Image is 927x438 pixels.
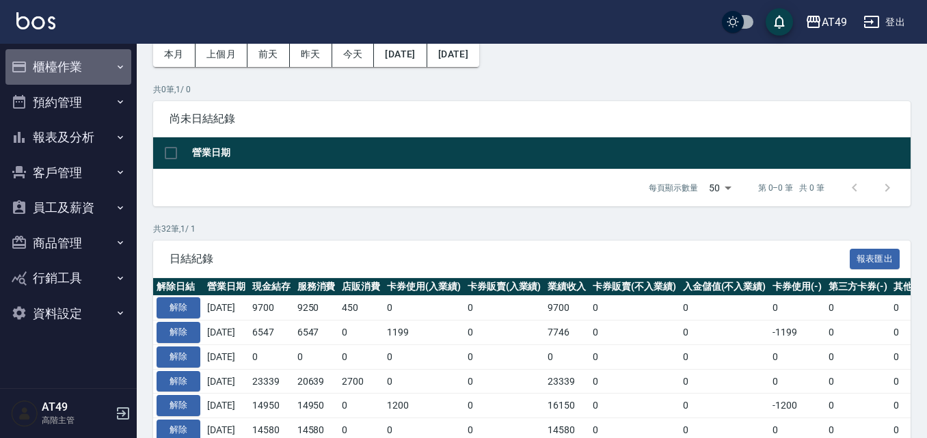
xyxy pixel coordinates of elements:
td: [DATE] [204,394,249,418]
td: 0 [825,344,891,369]
span: 尚未日結紀錄 [170,112,894,126]
td: -1199 [769,320,825,345]
td: 0 [680,320,770,345]
th: 營業日期 [204,278,249,296]
td: [DATE] [204,296,249,320]
td: [DATE] [204,320,249,345]
button: save [766,8,793,36]
td: 0 [464,296,545,320]
td: 0 [825,320,891,345]
div: AT49 [822,14,847,31]
td: 0 [544,344,589,369]
td: 0 [825,369,891,394]
button: 報表匯出 [850,249,900,270]
td: 0 [680,296,770,320]
td: 450 [338,296,384,320]
button: 解除 [157,395,200,416]
td: 0 [464,394,545,418]
button: 解除 [157,346,200,368]
td: 0 [589,296,680,320]
a: 報表匯出 [850,251,900,264]
td: 0 [769,344,825,369]
td: 0 [338,394,384,418]
td: 23339 [544,369,589,394]
button: 今天 [332,42,375,67]
th: 卡券販賣(不入業績) [589,278,680,296]
td: 0 [825,296,891,320]
th: 卡券販賣(入業績) [464,278,545,296]
td: 0 [464,344,545,369]
td: 6547 [294,320,339,345]
td: 0 [589,394,680,418]
td: 14950 [249,394,294,418]
button: 商品管理 [5,225,131,261]
p: 共 32 筆, 1 / 1 [153,223,911,235]
td: 1199 [384,320,464,345]
img: Person [11,400,38,427]
h5: AT49 [42,400,111,414]
button: [DATE] [427,42,479,67]
td: 0 [464,320,545,345]
td: 0 [384,296,464,320]
td: 16150 [544,394,589,418]
button: 櫃檯作業 [5,49,131,85]
button: 登出 [858,10,911,35]
th: 營業日期 [189,137,911,169]
td: 0 [589,344,680,369]
td: 20639 [294,369,339,394]
td: 0 [825,394,891,418]
th: 解除日結 [153,278,204,296]
td: 0 [249,344,294,369]
td: 14950 [294,394,339,418]
td: 2700 [338,369,384,394]
td: 0 [680,344,770,369]
button: 本月 [153,42,196,67]
td: 0 [338,344,384,369]
button: AT49 [800,8,852,36]
button: 行銷工具 [5,260,131,296]
td: 1200 [384,394,464,418]
td: 0 [769,369,825,394]
p: 每頁顯示數量 [649,182,698,194]
th: 現金結存 [249,278,294,296]
th: 店販消費 [338,278,384,296]
button: 解除 [157,322,200,343]
button: 客戶管理 [5,155,131,191]
td: 0 [680,394,770,418]
td: 0 [680,369,770,394]
button: 前天 [247,42,290,67]
td: 0 [338,320,384,345]
td: 9250 [294,296,339,320]
td: 0 [589,320,680,345]
th: 服務消費 [294,278,339,296]
span: 日結紀錄 [170,252,850,266]
td: 0 [464,369,545,394]
th: 業績收入 [544,278,589,296]
td: 9700 [249,296,294,320]
th: 卡券使用(-) [769,278,825,296]
button: 上個月 [196,42,247,67]
button: 資料設定 [5,296,131,331]
td: 0 [294,344,339,369]
th: 第三方卡券(-) [825,278,891,296]
td: 7746 [544,320,589,345]
td: 6547 [249,320,294,345]
p: 高階主管 [42,414,111,426]
button: 解除 [157,297,200,318]
p: 第 0–0 筆 共 0 筆 [758,182,824,194]
button: 解除 [157,371,200,392]
th: 入金儲值(不入業績) [680,278,770,296]
button: 預約管理 [5,85,131,120]
td: 0 [384,369,464,394]
td: 0 [589,369,680,394]
td: 0 [384,344,464,369]
td: [DATE] [204,369,249,394]
td: [DATE] [204,344,249,369]
button: 昨天 [290,42,332,67]
button: [DATE] [374,42,427,67]
img: Logo [16,12,55,29]
button: 報表及分析 [5,120,131,155]
td: 23339 [249,369,294,394]
p: 共 0 筆, 1 / 0 [153,83,911,96]
button: 員工及薪資 [5,190,131,225]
